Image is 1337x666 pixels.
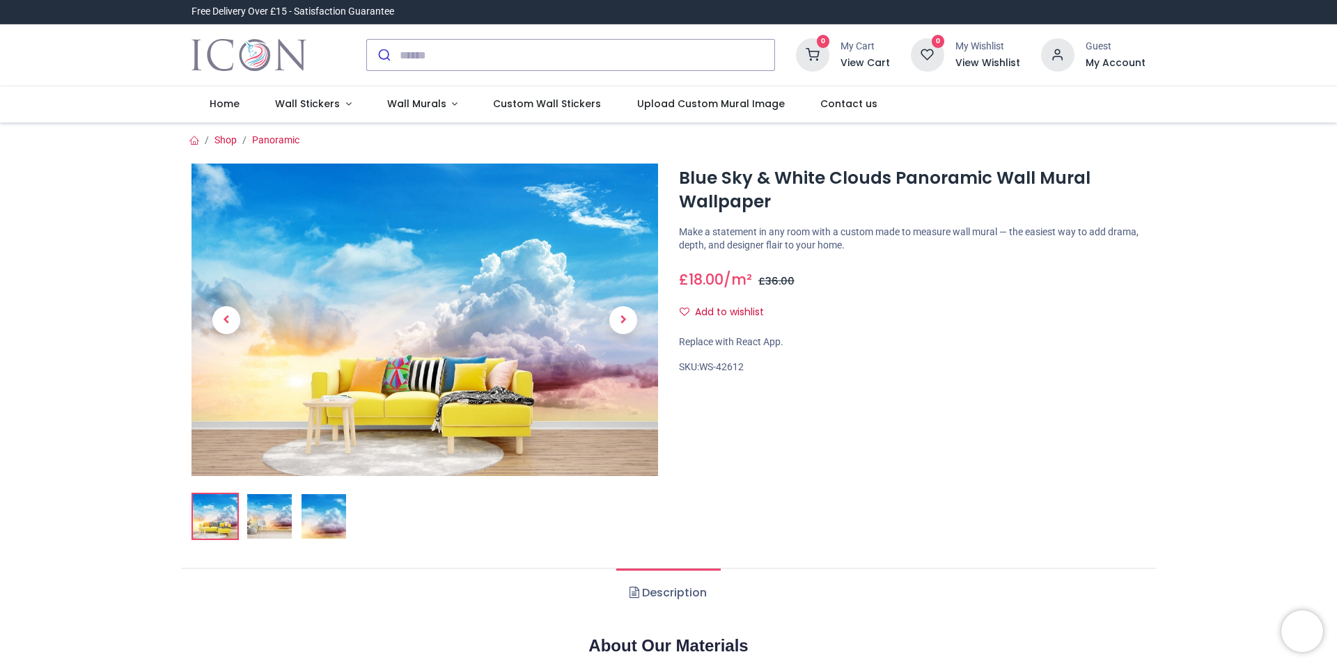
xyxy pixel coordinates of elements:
[1281,610,1323,652] iframe: Brevo live chat
[724,269,752,290] span: /m²
[191,634,1146,658] h2: About Our Materials
[817,35,830,48] sup: 0
[210,97,240,111] span: Home
[247,494,292,539] img: WS-42612-02
[609,306,637,334] span: Next
[369,86,476,122] a: Wall Murals
[191,5,394,19] div: Free Delivery Over £15 - Satisfaction Guarantee
[302,494,346,539] img: WS-42612-03
[955,40,1020,54] div: My Wishlist
[840,56,890,70] a: View Cart
[911,49,944,60] a: 0
[679,335,1146,349] div: Replace with React App.
[765,274,795,288] span: 36.00
[1086,40,1146,54] div: Guest
[191,35,306,74] img: Icon Wall Stickers
[191,35,306,74] a: Logo of Icon Wall Stickers
[796,49,829,60] a: 0
[493,97,601,111] span: Custom Wall Stickers
[840,40,890,54] div: My Cart
[679,301,776,324] button: Add to wishlistAdd to wishlist
[193,494,237,539] img: Blue Sky & White Clouds Panoramic Wall Mural Wallpaper
[853,5,1146,19] iframe: Customer reviews powered by Trustpilot
[679,166,1146,214] h1: Blue Sky & White Clouds Panoramic Wall Mural Wallpaper
[955,56,1020,70] a: View Wishlist
[689,269,724,290] span: 18.00
[616,569,720,617] a: Description
[252,134,299,145] a: Panoramic
[679,225,1146,253] p: Make a statement in any room with a custom made to measure wall mural — the easiest way to add dr...
[191,210,261,429] a: Previous
[387,97,446,111] span: Wall Murals
[679,269,724,290] span: £
[1086,56,1146,70] a: My Account
[932,35,945,48] sup: 0
[699,361,744,372] span: WS-42612
[367,40,400,70] button: Submit
[588,210,658,429] a: Next
[758,274,795,288] span: £
[275,97,340,111] span: Wall Stickers
[679,360,1146,374] div: SKU:
[257,86,369,122] a: Wall Stickers
[212,306,240,334] span: Previous
[680,307,689,317] i: Add to wishlist
[820,97,877,111] span: Contact us
[191,164,658,476] img: Blue Sky & White Clouds Panoramic Wall Mural Wallpaper
[214,134,237,145] a: Shop
[637,97,785,111] span: Upload Custom Mural Image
